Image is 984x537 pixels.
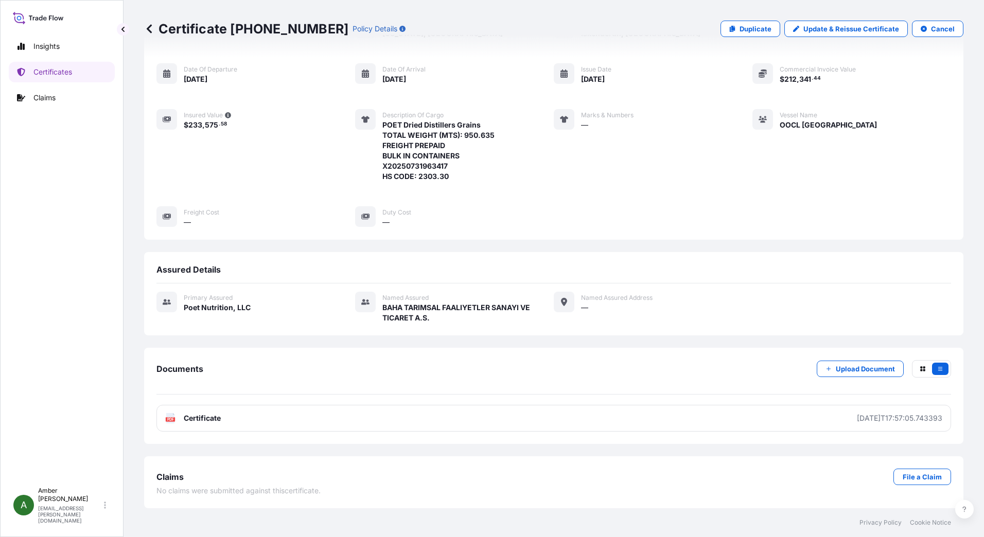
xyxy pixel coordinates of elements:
span: 575 [205,121,218,129]
a: Duplicate [721,21,780,37]
div: [DATE]T17:57:05.743393 [857,413,942,423]
p: [EMAIL_ADDRESS][PERSON_NAME][DOMAIN_NAME] [38,505,102,524]
span: Commercial Invoice Value [780,65,856,74]
span: Vessel Name [780,111,817,119]
span: Date of departure [184,65,237,74]
span: $ [184,121,188,129]
span: Certificate [184,413,221,423]
span: Duty Cost [382,208,411,217]
button: Cancel [912,21,963,37]
span: Freight Cost [184,208,219,217]
span: Issue Date [581,65,611,74]
span: [DATE] [581,74,605,84]
a: Claims [9,87,115,108]
span: — [581,120,588,130]
p: Duplicate [740,24,771,34]
span: 233 [188,121,202,129]
a: Cookie Notice [910,518,951,527]
button: Upload Document [817,361,904,377]
span: Marks & Numbers [581,111,634,119]
span: Description of cargo [382,111,444,119]
span: Primary assured [184,294,233,302]
span: 58 [221,122,227,126]
p: Certificate [PHONE_NUMBER] [144,21,348,37]
span: [DATE] [184,74,207,84]
p: Insights [33,41,60,51]
span: — [184,217,191,227]
span: — [581,302,588,313]
span: Claims [156,472,184,482]
span: Date of arrival [382,65,426,74]
p: Amber [PERSON_NAME] [38,487,102,503]
a: PDFCertificate[DATE]T17:57:05.743393 [156,405,951,432]
span: Named Assured [382,294,429,302]
p: File a Claim [903,472,942,482]
span: 341 [799,76,811,83]
span: Documents [156,364,203,374]
span: POET Dried Distillers Grains TOTAL WEIGHT (MTS): 950.635 FREIGHT PREPAID BULK IN CONTAINERS X2025... [382,120,495,182]
p: Claims [33,93,56,103]
span: . [219,122,220,126]
text: PDF [167,418,174,421]
span: $ [780,76,784,83]
span: A [21,500,27,510]
span: No claims were submitted against this certificate . [156,486,321,496]
p: Upload Document [836,364,895,374]
span: , [797,76,799,83]
p: Update & Reissue Certificate [803,24,899,34]
span: Named Assured Address [581,294,653,302]
p: Cancel [931,24,955,34]
a: Certificates [9,62,115,82]
a: Insights [9,36,115,57]
span: BAHA TARIMSAL FAALIYETLER SANAYI VE TICARET A.S. [382,302,554,323]
span: OOCL [GEOGRAPHIC_DATA] [780,120,877,130]
span: . [812,77,813,80]
p: Policy Details [353,24,397,34]
span: 44 [814,77,821,80]
a: Update & Reissue Certificate [784,21,908,37]
span: Assured Details [156,264,221,275]
span: Insured Value [184,111,223,119]
span: , [202,121,205,129]
p: Certificates [33,67,72,77]
a: Privacy Policy [859,518,902,527]
span: [DATE] [382,74,406,84]
span: — [382,217,390,227]
span: Poet Nutrition, LLC [184,302,251,313]
span: 212 [784,76,797,83]
a: File a Claim [893,469,951,485]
